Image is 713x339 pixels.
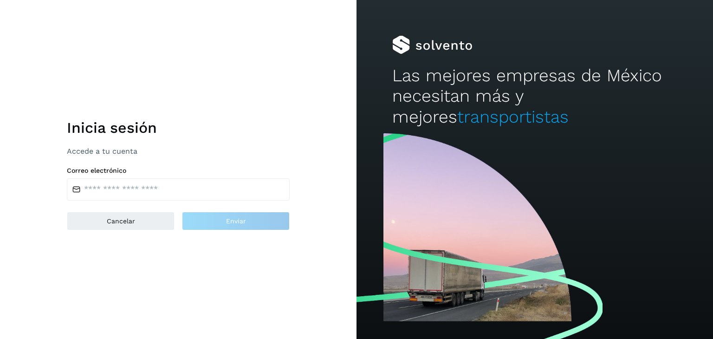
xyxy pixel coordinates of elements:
[182,212,290,230] button: Enviar
[226,218,246,224] span: Enviar
[67,212,175,230] button: Cancelar
[457,107,569,127] span: transportistas
[67,167,290,175] label: Correo electrónico
[67,147,290,156] p: Accede a tu cuenta
[392,65,677,127] h2: Las mejores empresas de México necesitan más y mejores
[67,119,290,137] h1: Inicia sesión
[107,218,135,224] span: Cancelar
